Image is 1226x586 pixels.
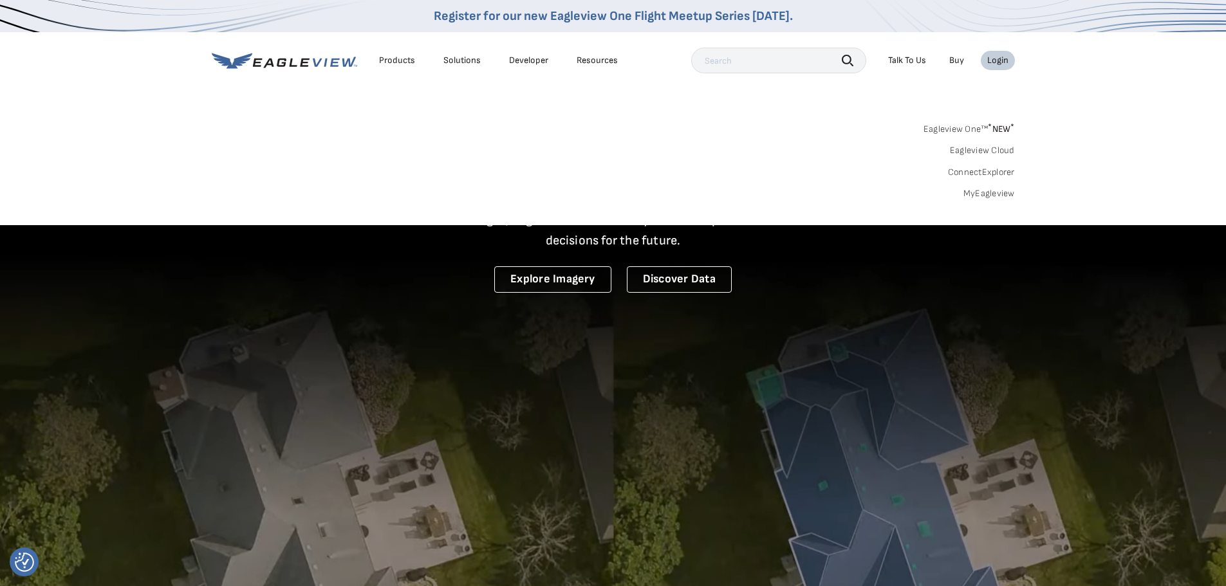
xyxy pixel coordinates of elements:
a: Eagleview Cloud [950,145,1015,156]
a: Discover Data [627,266,732,293]
div: Resources [577,55,618,66]
div: Talk To Us [888,55,926,66]
button: Consent Preferences [15,553,34,572]
div: Solutions [443,55,481,66]
div: Login [987,55,1008,66]
a: Developer [509,55,548,66]
a: Explore Imagery [494,266,611,293]
img: Revisit consent button [15,553,34,572]
a: Buy [949,55,964,66]
a: ConnectExplorer [948,167,1015,178]
a: Eagleview One™*NEW* [924,120,1015,134]
div: Products [379,55,415,66]
a: MyEagleview [963,188,1015,199]
input: Search [691,48,866,73]
span: NEW [988,124,1014,134]
a: Register for our new Eagleview One Flight Meetup Series [DATE]. [434,8,793,24]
